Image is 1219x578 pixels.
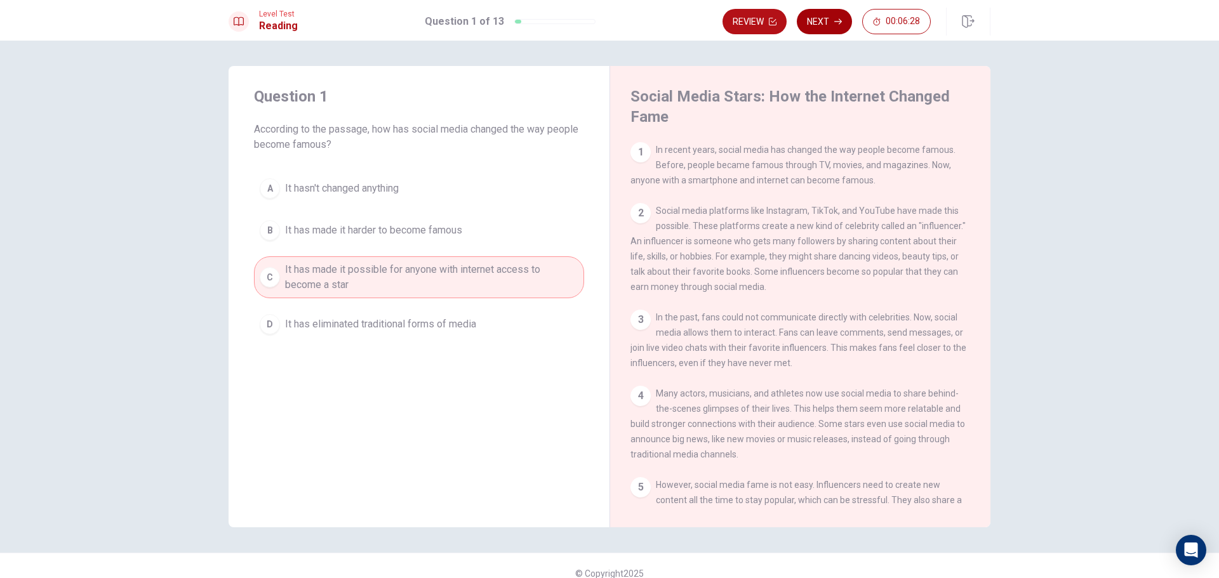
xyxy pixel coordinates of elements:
[254,173,584,204] button: AIt hasn't changed anything
[1176,535,1206,565] div: Open Intercom Messenger
[285,262,578,292] span: It has made it possible for anyone with internet access to become a star
[630,386,651,406] div: 4
[259,18,298,34] h1: Reading
[254,214,584,246] button: BIt has made it harder to become famous
[285,223,462,238] span: It has made it harder to become famous
[285,317,476,332] span: It has eliminated traditional forms of media
[260,220,280,240] div: B
[630,145,956,185] span: In recent years, social media has changed the way people become famous. Before, people became fam...
[630,206,966,292] span: Social media platforms like Instagram, TikTok, and YouTube have made this possible. These platfor...
[630,312,966,368] span: In the past, fans could not communicate directly with celebrities. Now, social media allows them ...
[797,9,852,34] button: Next
[254,122,584,152] span: According to the passage, how has social media changed the way people become famous?
[630,480,962,520] span: However, social media fame is not easy. Influencers need to create new content all the time to st...
[723,9,787,34] button: Review
[254,308,584,340] button: DIt has eliminated traditional forms of media
[254,256,584,298] button: CIt has made it possible for anyone with internet access to become a star
[285,181,399,196] span: It hasn't changed anything
[630,388,965,459] span: Many actors, musicians, and athletes now use social media to share behind-the-scenes glimpses of ...
[260,314,280,334] div: D
[425,14,504,29] h1: Question 1 of 13
[630,142,651,162] div: 1
[630,203,651,223] div: 2
[886,16,920,27] span: 00:06:28
[630,310,651,330] div: 3
[259,10,298,18] span: Level Test
[260,178,280,199] div: A
[630,86,967,127] h4: Social Media Stars: How the Internet Changed Fame
[630,477,651,497] div: 5
[260,267,280,287] div: C
[254,86,584,107] h4: Question 1
[862,9,931,34] button: 00:06:28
